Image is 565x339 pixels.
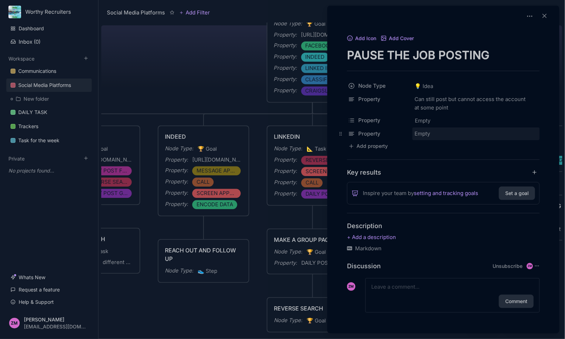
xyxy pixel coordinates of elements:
[347,168,381,176] h4: Key results
[415,82,433,90] span: Idea
[499,187,535,200] button: Set a goal
[358,116,405,125] span: Property
[415,116,431,125] span: Empty
[345,127,412,140] button: Property
[347,93,540,114] div: PropertyCan still post but cannot access the account at some point
[347,127,540,140] div: PropertyEmpty
[415,83,423,89] i: 💡
[345,114,412,127] button: Property
[358,130,405,138] span: Property
[532,169,540,176] button: add key result
[363,189,478,197] span: Inspire your team by
[347,222,540,230] h4: Description
[345,80,412,92] button: Node Type
[381,36,414,42] button: Add Cover
[499,295,534,308] button: Comment
[347,114,540,127] div: PropertyEmpty
[415,95,527,112] div: Can still post but cannot access the account at some point
[347,80,540,93] div: Node Type💡Idea
[345,93,412,106] button: Property
[412,127,540,140] div: Empty
[358,95,405,103] span: Property
[527,263,533,269] div: ZM
[358,82,405,90] span: Node Type
[347,282,355,291] div: ZM
[347,262,381,270] h4: Discussion
[347,244,540,253] div: Markdown
[347,36,377,42] button: Add Icon
[347,48,540,62] textarea: node title
[493,263,522,269] button: Unsubscribe
[347,142,390,151] button: Add property
[414,189,478,197] a: setting and tracking goals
